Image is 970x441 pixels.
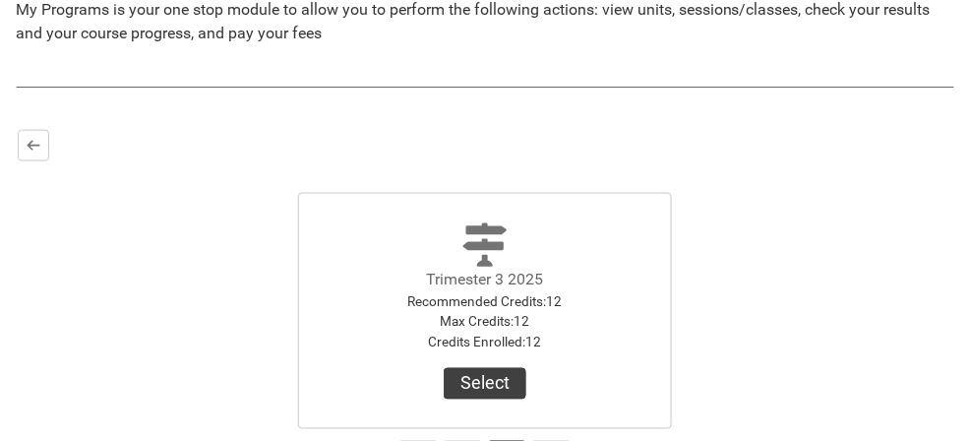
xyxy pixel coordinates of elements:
div: Max Credits : 12 [375,312,595,332]
img: REDU_GREY_LINE [16,79,954,94]
div: Recommended Credits : 12 [375,292,595,312]
label: Trimester 3 2025 [427,271,544,289]
div: Credits Enrolled : 12 [375,333,595,352]
button: Trimester 3 2025Recommended Credits:12Max Credits:12Credits Enrolled:12 [444,368,526,400]
button: Back [18,130,49,161]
